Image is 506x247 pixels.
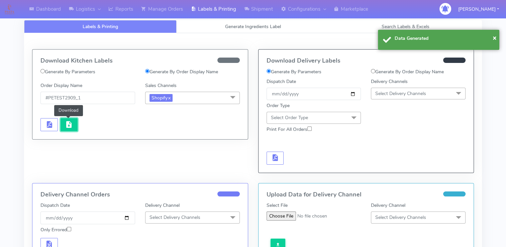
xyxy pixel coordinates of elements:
span: Labels & Printing [83,23,118,30]
span: Generate Ingredients Label [225,23,281,30]
label: Order Type [267,102,290,109]
label: Only Errored [40,226,71,233]
label: Sales Channels [145,82,177,89]
span: Select Order Type [271,114,308,121]
input: Print For All Orders [307,127,312,131]
label: Dispatch Date [267,78,296,85]
a: x [168,94,171,101]
input: Generate By Order Display Name [371,69,375,73]
span: Shopify [149,94,173,102]
span: Select Delivery Channels [375,90,426,97]
h4: Delivery Channel Orders [40,191,240,198]
span: Select Delivery Channels [149,214,200,221]
div: Data Generated [395,35,494,42]
input: Only Errored [67,227,71,231]
label: Dispatch Date [40,202,70,209]
ul: Tabs [24,20,482,33]
label: Generate By Parameters [40,68,95,75]
input: Generate By Parameters [40,69,45,73]
h4: Download Delivery Labels [267,58,466,64]
label: Delivery Channel [371,202,405,209]
span: Select Delivery Channels [375,214,426,221]
button: [PERSON_NAME] [453,2,504,16]
span: Search Labels & Excels [382,23,429,30]
label: Order Display Name [40,82,82,89]
span: × [492,33,496,42]
label: Delivery Channels [371,78,408,85]
label: Select File [267,202,288,209]
label: Print For All Orders [267,126,312,133]
label: Generate By Order Display Name [371,68,444,75]
label: Delivery Channel [145,202,180,209]
label: Generate By Parameters [267,68,321,75]
input: Generate By Parameters [267,69,271,73]
h4: Upload Data for Delivery Channel [267,191,466,198]
label: Generate By Order Display Name [145,68,218,75]
button: Close [492,33,496,43]
h4: Download Kitchen Labels [40,58,240,64]
input: Generate By Order Display Name [145,69,149,73]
